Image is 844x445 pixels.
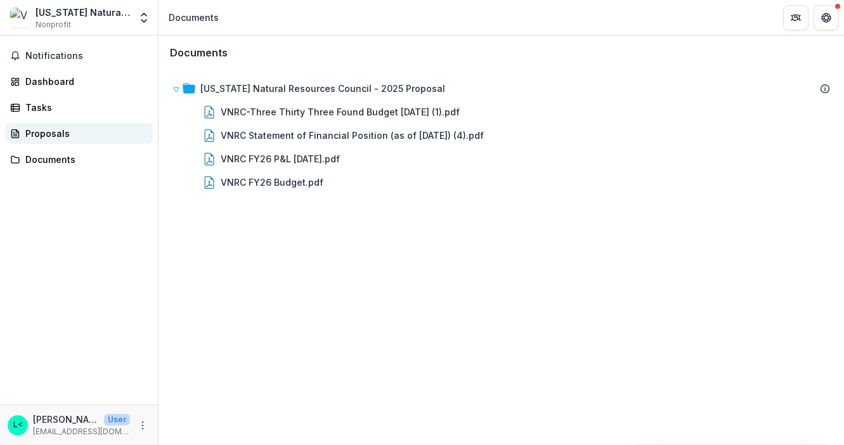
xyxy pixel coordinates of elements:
[25,127,143,140] div: Proposals
[167,77,835,100] div: [US_STATE] Natural Resources Council - 2025 Proposal
[167,147,835,171] div: VNRC FY26 P&L [DATE].pdf
[33,426,130,437] p: [EMAIL_ADDRESS][DOMAIN_NAME]
[104,414,130,425] p: User
[5,123,153,144] a: Proposals
[5,71,153,92] a: Dashboard
[13,421,23,429] div: Lauren Hierl <lhierl@vnrc.org>
[221,176,323,189] div: VNRC FY26 Budget.pdf
[167,171,835,194] div: VNRC FY26 Budget.pdf
[33,413,99,426] p: [PERSON_NAME] <[EMAIL_ADDRESS][DOMAIN_NAME]>
[25,153,143,166] div: Documents
[221,105,460,119] div: VNRC-Three Thirty Three Found Budget [DATE] (1).pdf
[200,82,445,95] div: [US_STATE] Natural Resources Council - 2025 Proposal
[783,5,808,30] button: Partners
[5,97,153,118] a: Tasks
[221,129,484,142] div: VNRC Statement of Financial Position (as of [DATE]) (4).pdf
[167,77,835,194] div: [US_STATE] Natural Resources Council - 2025 ProposalVNRC-Three Thirty Three Found Budget [DATE] (...
[167,100,835,124] div: VNRC-Three Thirty Three Found Budget [DATE] (1).pdf
[814,5,839,30] button: Get Help
[167,124,835,147] div: VNRC Statement of Financial Position (as of [DATE]) (4).pdf
[25,75,143,88] div: Dashboard
[221,152,340,165] div: VNRC FY26 P&L [DATE].pdf
[170,47,228,59] h3: Documents
[169,11,219,24] div: Documents
[5,149,153,170] a: Documents
[135,418,150,433] button: More
[5,46,153,66] button: Notifications
[135,5,153,30] button: Open entity switcher
[36,19,71,30] span: Nonprofit
[164,8,224,27] nav: breadcrumb
[25,51,148,61] span: Notifications
[10,8,30,28] img: Vermont Natural Resources Council
[36,6,130,19] div: [US_STATE] Natural Resources Council
[25,101,143,114] div: Tasks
